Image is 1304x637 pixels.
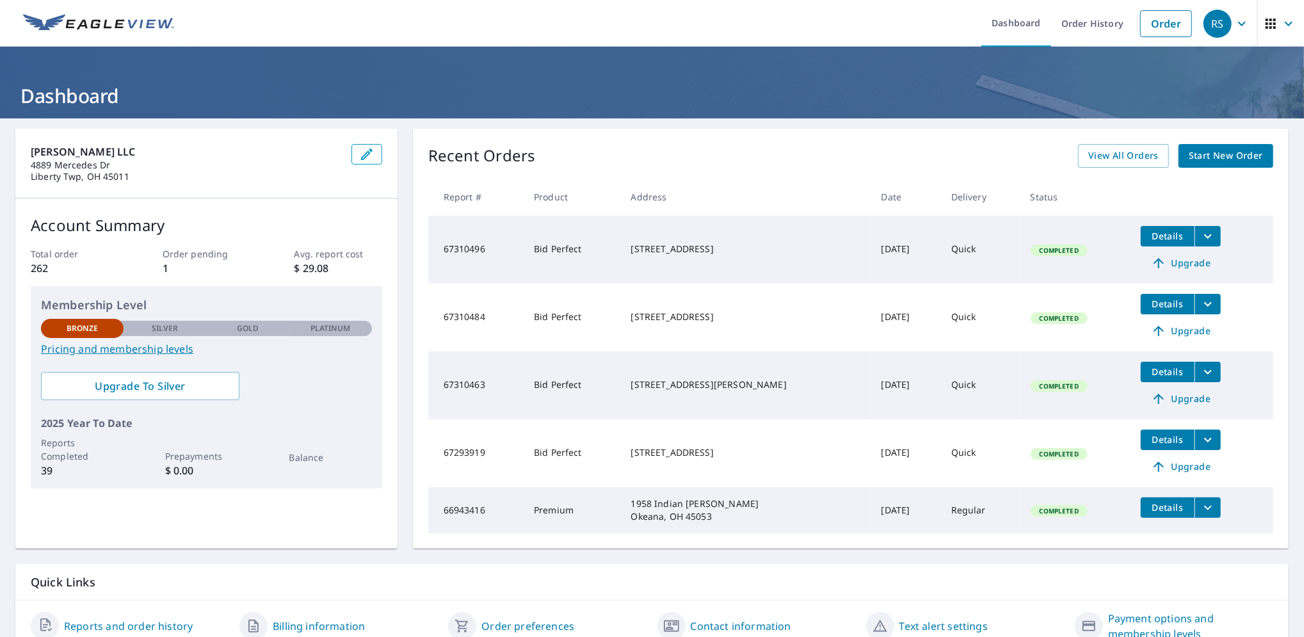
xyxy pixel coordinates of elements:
button: detailsBtn-67310496 [1141,226,1195,246]
td: [DATE] [871,351,941,419]
th: Date [871,178,941,216]
th: Report # [428,178,524,216]
p: Quick Links [31,574,1273,590]
td: Bid Perfect [524,284,620,351]
td: [DATE] [871,216,941,284]
p: Account Summary [31,214,382,237]
span: Start New Order [1189,148,1263,164]
div: RS [1203,10,1232,38]
td: 66943416 [428,487,524,533]
p: Total order [31,247,118,261]
th: Product [524,178,620,216]
p: Prepayments [165,449,248,463]
div: [STREET_ADDRESS] [631,310,861,323]
a: Reports and order history [64,618,193,634]
p: Silver [152,323,179,334]
td: Quick [941,216,1020,284]
a: Upgrade [1141,456,1221,477]
th: Status [1020,178,1131,216]
span: Details [1148,501,1187,513]
a: Text alert settings [899,618,988,634]
span: Upgrade [1148,255,1213,271]
a: Contact information [691,618,791,634]
div: [STREET_ADDRESS] [631,243,861,255]
td: [DATE] [871,419,941,487]
span: Completed [1032,314,1086,323]
p: Bronze [67,323,99,334]
p: 4889 Mercedes Dr [31,159,341,171]
td: Bid Perfect [524,419,620,487]
p: Recent Orders [428,144,536,168]
a: Pricing and membership levels [41,341,372,357]
td: Regular [941,487,1020,533]
p: Liberty Twp, OH 45011 [31,171,341,182]
td: Quick [941,351,1020,419]
a: Upgrade [1141,253,1221,273]
p: Gold [237,323,259,334]
button: filesDropdownBtn-67310496 [1195,226,1221,246]
td: Quick [941,419,1020,487]
a: Upgrade To Silver [41,372,239,400]
p: Avg. report cost [294,247,382,261]
button: detailsBtn-67293919 [1141,430,1195,450]
p: Order pending [163,247,250,261]
span: Details [1148,298,1187,310]
span: Upgrade [1148,323,1213,339]
td: Premium [524,487,620,533]
span: Completed [1032,449,1086,458]
div: [STREET_ADDRESS] [631,446,861,459]
p: 2025 Year To Date [41,415,372,431]
td: 67310496 [428,216,524,284]
a: Start New Order [1179,144,1273,168]
a: Order preferences [481,618,574,634]
td: [DATE] [871,487,941,533]
h1: Dashboard [15,83,1289,109]
th: Address [621,178,871,216]
p: 262 [31,261,118,276]
p: 39 [41,463,124,478]
span: Completed [1032,382,1086,391]
p: $ 0.00 [165,463,248,478]
button: filesDropdownBtn-66943416 [1195,497,1221,518]
a: Upgrade [1141,321,1221,341]
span: Completed [1032,246,1086,255]
span: Details [1148,366,1187,378]
a: View All Orders [1078,144,1169,168]
div: 1958 Indian [PERSON_NAME] Okeana, OH 45053 [631,497,861,523]
span: Upgrade [1148,391,1213,407]
p: 1 [163,261,250,276]
a: Order [1140,10,1192,37]
p: Reports Completed [41,436,124,463]
p: Membership Level [41,296,372,314]
span: Completed [1032,506,1086,515]
span: Details [1148,433,1187,446]
p: [PERSON_NAME] LLC [31,144,341,159]
td: Bid Perfect [524,216,620,284]
td: [DATE] [871,284,941,351]
a: Billing information [273,618,365,634]
span: View All Orders [1088,148,1159,164]
td: 67310484 [428,284,524,351]
span: Upgrade To Silver [51,379,229,393]
p: Platinum [310,323,351,334]
img: EV Logo [23,14,174,33]
button: filesDropdownBtn-67310484 [1195,294,1221,314]
td: 67293919 [428,419,524,487]
button: detailsBtn-67310463 [1141,362,1195,382]
th: Delivery [941,178,1020,216]
p: $ 29.08 [294,261,382,276]
td: Bid Perfect [524,351,620,419]
button: detailsBtn-66943416 [1141,497,1195,518]
p: Balance [289,451,372,464]
button: filesDropdownBtn-67293919 [1195,430,1221,450]
td: 67310463 [428,351,524,419]
span: Upgrade [1148,459,1213,474]
button: detailsBtn-67310484 [1141,294,1195,314]
td: Quick [941,284,1020,351]
span: Details [1148,230,1187,242]
a: Upgrade [1141,389,1221,409]
div: [STREET_ADDRESS][PERSON_NAME] [631,378,861,391]
button: filesDropdownBtn-67310463 [1195,362,1221,382]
